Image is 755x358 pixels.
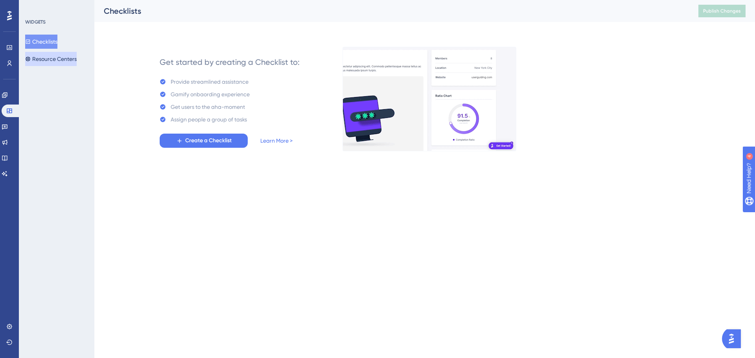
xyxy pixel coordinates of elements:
div: Get started by creating a Checklist to: [160,57,300,68]
div: Gamify onbaording experience [171,90,250,99]
span: Need Help? [18,2,49,11]
span: Create a Checklist [185,136,232,145]
div: 4 [55,4,57,10]
span: Publish Changes [703,8,741,14]
div: Get users to the aha-moment [171,102,245,112]
a: Learn More > [260,136,293,145]
img: e28e67207451d1beac2d0b01ddd05b56.gif [343,47,516,151]
div: Assign people a group of tasks [171,115,247,124]
button: Resource Centers [25,52,77,66]
div: Checklists [104,6,679,17]
button: Checklists [25,35,57,49]
div: Provide streamlined assistance [171,77,249,86]
iframe: UserGuiding AI Assistant Launcher [722,327,746,351]
button: Create a Checklist [160,134,248,148]
div: WIDGETS [25,19,46,25]
button: Publish Changes [698,5,746,17]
